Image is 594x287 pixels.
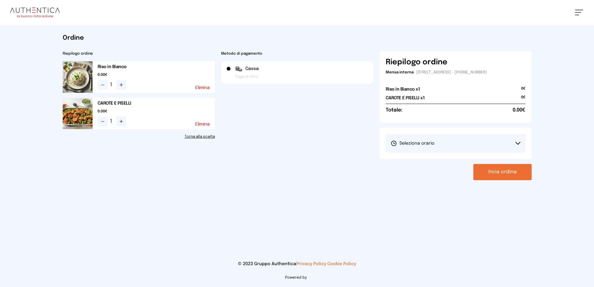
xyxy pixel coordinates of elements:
span: 0.00€ [98,72,215,77]
h6: Totale: [386,106,402,114]
a: Cookie Policy [327,262,356,266]
span: 0.00€ [98,109,215,114]
h2: Riepilogo ordine [63,51,215,56]
h6: Riepilogo ordine [386,57,447,67]
h2: Riso in Bianco x1 [386,86,420,92]
button: Seleziona orario [386,134,525,153]
h2: Riso in Bianco [98,64,215,70]
h2: CAROTE E PISELLI x1 [386,95,425,101]
img: media [63,61,93,93]
span: 0€ [521,86,525,95]
a: Privacy Policy [296,262,326,266]
a: Torna alla scelta [63,134,215,139]
span: 1 [110,81,114,89]
span: Paga al ritiro [235,74,258,79]
span: Mensa interna [386,71,413,74]
img: media [63,98,93,129]
p: © 2023 Gruppo Authentica [10,261,584,267]
span: 1 [110,118,114,125]
p: - [STREET_ADDRESS] - [PHONE_NUMBER] [386,70,525,75]
span: Powered by [285,275,307,280]
h2: Metodo di pagamento [221,51,373,56]
button: Elimina [195,122,210,126]
span: 0€ [521,95,525,104]
span: Cassa [245,66,259,72]
h2: CAROTE E PISELLI [98,100,215,106]
button: Elimina [195,86,210,90]
span: 0.00€ [513,106,525,114]
img: logo.8f33a47.png [10,7,60,17]
span: Seleziona orario [391,140,434,146]
h1: Ordine [63,34,532,42]
button: Invia ordine [473,164,532,180]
